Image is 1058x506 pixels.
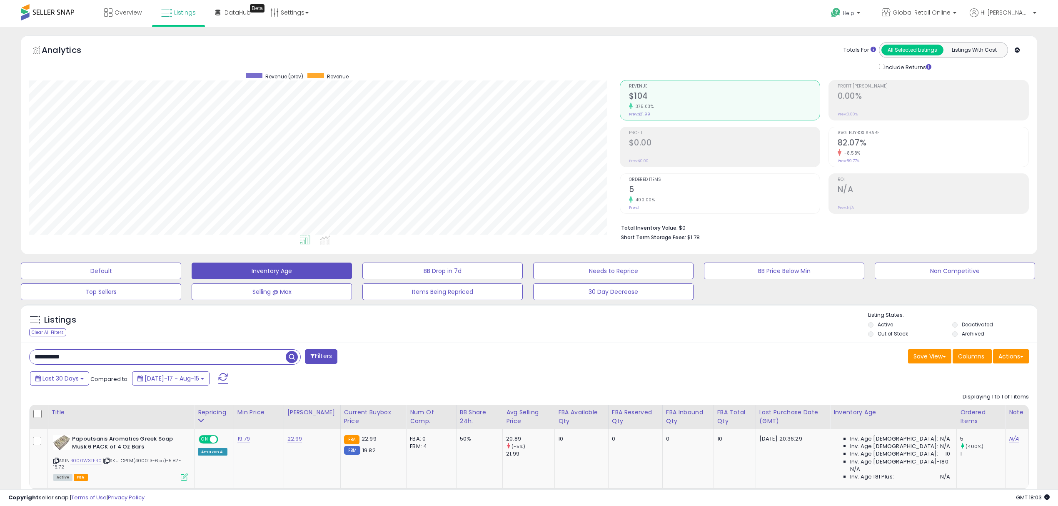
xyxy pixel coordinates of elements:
[962,321,993,328] label: Deactivated
[824,1,868,27] a: Help
[687,233,700,241] span: $1.78
[838,91,1028,103] h2: 0.00%
[908,349,951,363] button: Save View
[940,473,950,481] span: N/A
[831,8,841,18] i: Get Help
[506,408,551,426] div: Avg Selling Price
[940,443,950,450] span: N/A
[981,8,1031,17] span: Hi [PERSON_NAME]
[633,197,655,203] small: 400.00%
[629,205,639,210] small: Prev: 1
[53,435,70,450] img: 516nKu187TL._SL40_.jpg
[344,408,403,426] div: Current Buybox Price
[850,443,938,450] span: Inv. Age [DEMOGRAPHIC_DATA]:
[704,263,864,279] button: BB Price Below Min
[940,435,950,443] span: N/A
[30,371,89,386] button: Last 30 Days
[838,185,1028,196] h2: N/A
[666,408,710,426] div: FBA inbound Qty
[838,178,1028,182] span: ROI
[460,435,496,443] div: 50%
[621,234,686,241] b: Short Term Storage Fees:
[629,84,820,89] span: Revenue
[506,450,554,458] div: 21.99
[878,321,893,328] label: Active
[72,435,173,453] b: Papoutsanis Aromatics Greek Soap Musk 6 PACK of 4 Oz Bars
[612,408,659,426] div: FBA Reserved Qty
[943,45,1005,55] button: Listings With Cost
[410,435,450,443] div: FBA: 0
[44,314,76,326] h5: Listings
[558,435,601,443] div: 10
[621,224,678,231] b: Total Inventory Value:
[21,283,181,300] button: Top Sellers
[666,435,707,443] div: 0
[533,263,694,279] button: Needs to Reprice
[362,263,523,279] button: BB Drop in 7d
[759,408,827,426] div: Last Purchase Date (GMT)
[962,330,984,337] label: Archived
[237,408,280,417] div: Min Price
[850,466,860,473] span: N/A
[51,408,191,417] div: Title
[132,371,210,386] button: [DATE]-17 - Aug-15
[53,457,181,470] span: | SKU: OPTM(400013-6pc)-5.87-15.72
[217,436,230,443] span: OFF
[265,73,303,80] span: Revenue (prev)
[850,458,950,466] span: Inv. Age [DEMOGRAPHIC_DATA]-180:
[612,435,656,443] div: 0
[629,112,650,117] small: Prev: $21.99
[287,408,337,417] div: [PERSON_NAME]
[717,435,749,443] div: 10
[71,493,107,501] a: Terms of Use
[629,131,820,135] span: Profit
[621,222,1023,232] li: $0
[70,457,102,464] a: B000W3TFB0
[506,435,554,443] div: 20.89
[53,474,72,481] span: All listings currently available for purchase on Amazon
[850,435,938,443] span: Inv. Age [DEMOGRAPHIC_DATA]:
[410,408,453,426] div: Num of Comp.
[841,150,861,156] small: -8.58%
[838,138,1028,149] h2: 82.07%
[1016,493,1050,501] span: 2025-09-15 18:03 GMT
[838,158,859,163] small: Prev: 89.77%
[145,374,199,383] span: [DATE]-17 - Aug-15
[833,408,953,417] div: Inventory Age
[174,8,196,17] span: Listings
[237,435,250,443] a: 19.79
[192,263,352,279] button: Inventory Age
[200,436,210,443] span: ON
[53,435,188,480] div: ASIN:
[21,263,181,279] button: Default
[250,4,264,13] div: Tooltip anchor
[843,10,854,17] span: Help
[717,408,752,426] div: FBA Total Qty
[838,131,1028,135] span: Avg. Buybox Share
[558,408,604,426] div: FBA Available Qty
[629,91,820,103] h2: $104
[881,45,943,55] button: All Selected Listings
[344,446,360,455] small: FBM
[873,62,941,72] div: Include Returns
[410,443,450,450] div: FBM: 4
[629,185,820,196] h2: 5
[327,73,349,80] span: Revenue
[115,8,142,17] span: Overview
[629,178,820,182] span: Ordered Items
[629,158,649,163] small: Prev: $0.00
[1009,435,1019,443] a: N/A
[362,283,523,300] button: Items Being Repriced
[953,349,992,363] button: Columns
[362,446,376,454] span: 19.82
[8,493,39,501] strong: Copyright
[287,435,302,443] a: 22.99
[198,448,227,456] div: Amazon AI
[74,474,88,481] span: FBA
[850,473,894,481] span: Inv. Age 181 Plus:
[960,408,1002,426] div: Ordered Items
[970,8,1036,27] a: Hi [PERSON_NAME]
[192,283,352,300] button: Selling @ Max
[460,408,499,426] div: BB Share 24h.
[42,374,79,383] span: Last 30 Days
